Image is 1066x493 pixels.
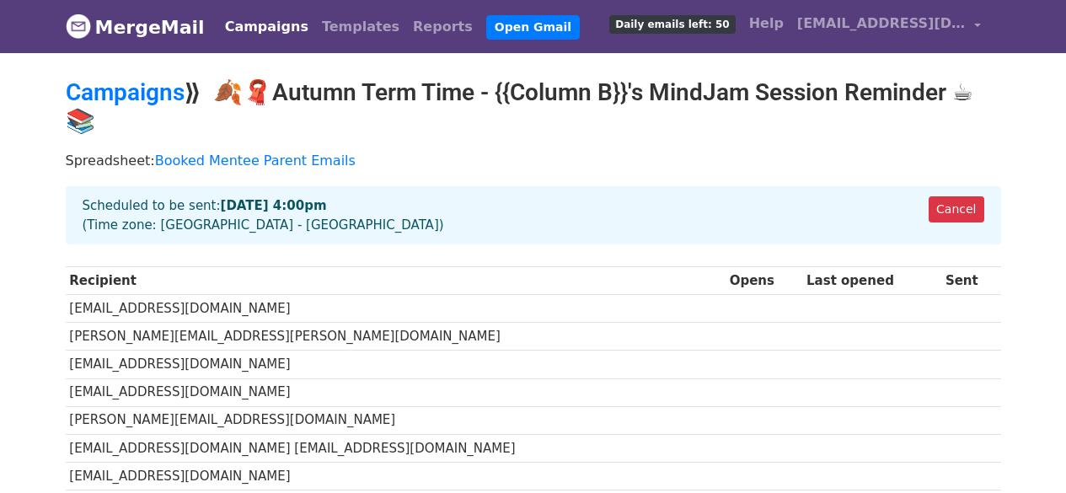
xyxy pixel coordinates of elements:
a: Daily emails left: 50 [603,7,742,40]
a: Reports [406,10,479,44]
p: Spreadsheet: [66,152,1001,169]
span: Daily emails left: 50 [609,15,735,34]
td: [EMAIL_ADDRESS][DOMAIN_NAME] [66,378,726,406]
th: Opens [726,267,802,295]
td: [EMAIL_ADDRESS][DOMAIN_NAME] [66,295,726,323]
div: Scheduled to be sent: (Time zone: [GEOGRAPHIC_DATA] - [GEOGRAPHIC_DATA]) [66,186,1001,244]
th: Last opened [802,267,941,295]
th: Recipient [66,267,726,295]
iframe: Chat Widget [982,412,1066,493]
a: Help [742,7,790,40]
span: [EMAIL_ADDRESS][DOMAIN_NAME] [797,13,966,34]
td: [EMAIL_ADDRESS][DOMAIN_NAME] [66,351,726,378]
td: [PERSON_NAME][EMAIL_ADDRESS][PERSON_NAME][DOMAIN_NAME] [66,323,726,351]
a: Cancel [929,196,983,222]
a: Campaigns [66,78,185,106]
td: [EMAIL_ADDRESS][DOMAIN_NAME] [66,462,726,490]
a: MergeMail [66,9,205,45]
a: [EMAIL_ADDRESS][DOMAIN_NAME] [790,7,988,46]
td: [EMAIL_ADDRESS][DOMAIN_NAME] [EMAIL_ADDRESS][DOMAIN_NAME] [66,434,726,462]
h2: ⟫ 🍂🧣Autumn Term Time - {{Column B}}'s MindJam Session Reminder ☕📚 [66,78,1001,135]
th: Sent [941,267,1000,295]
td: [PERSON_NAME][EMAIL_ADDRESS][DOMAIN_NAME] [66,406,726,434]
a: Booked Mentee Parent Emails [155,153,356,169]
a: Campaigns [218,10,315,44]
img: MergeMail logo [66,13,91,39]
a: Templates [315,10,406,44]
strong: [DATE] 4:00pm [221,198,327,213]
a: Open Gmail [486,15,580,40]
